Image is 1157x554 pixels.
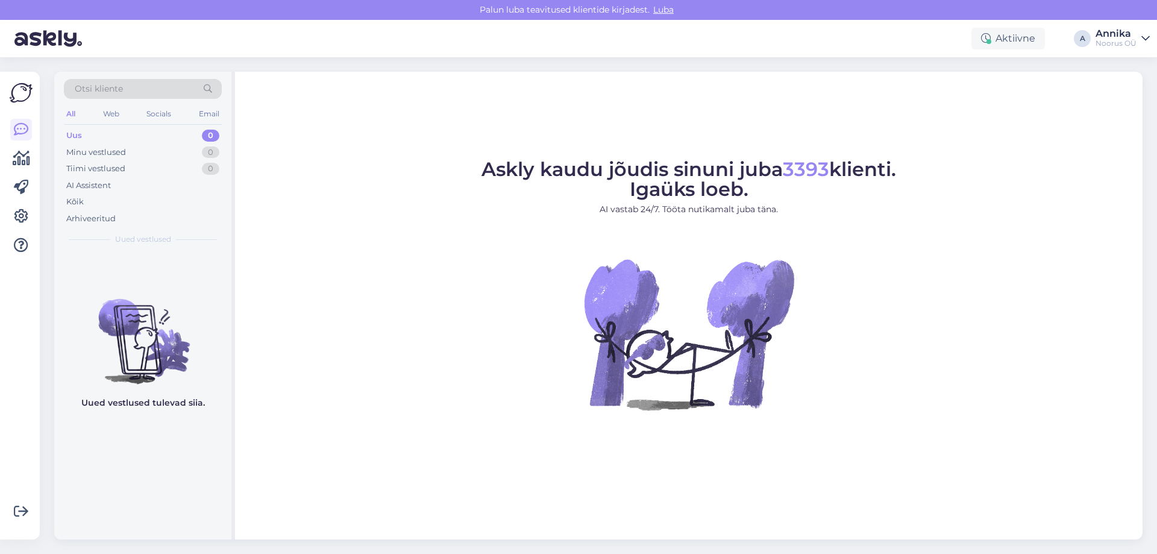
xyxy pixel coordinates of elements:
[783,157,829,181] span: 3393
[115,234,171,245] span: Uued vestlused
[66,196,84,208] div: Kõik
[66,163,125,175] div: Tiimi vestlused
[144,106,174,122] div: Socials
[580,225,797,442] img: No Chat active
[1096,29,1150,48] a: AnnikaNoorus OÜ
[481,157,896,201] span: Askly kaudu jõudis sinuni juba klienti. Igaüks loeb.
[650,4,677,15] span: Luba
[481,203,896,216] p: AI vastab 24/7. Tööta nutikamalt juba täna.
[1074,30,1091,47] div: A
[971,28,1045,49] div: Aktiivne
[202,130,219,142] div: 0
[1096,39,1137,48] div: Noorus OÜ
[101,106,122,122] div: Web
[66,146,126,159] div: Minu vestlused
[196,106,222,122] div: Email
[202,163,219,175] div: 0
[75,83,123,95] span: Otsi kliente
[54,277,231,386] img: No chats
[64,106,78,122] div: All
[66,180,111,192] div: AI Assistent
[66,130,82,142] div: Uus
[1096,29,1137,39] div: Annika
[81,397,205,409] p: Uued vestlused tulevad siia.
[202,146,219,159] div: 0
[10,81,33,104] img: Askly Logo
[66,213,116,225] div: Arhiveeritud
